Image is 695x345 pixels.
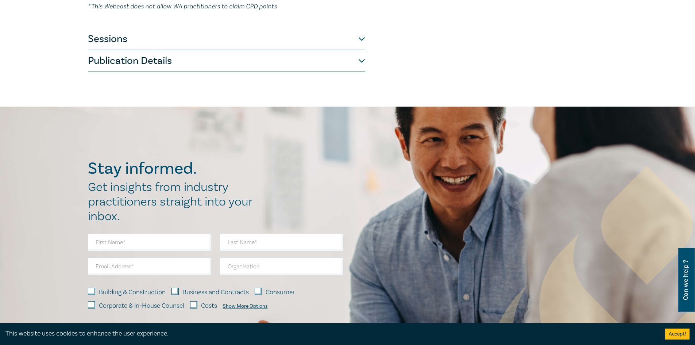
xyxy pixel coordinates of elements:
span: Can we help ? [682,252,689,308]
div: Show More Options [223,303,268,309]
label: Business and Contracts [182,288,249,297]
label: Costs [201,301,217,311]
div: This website uses cookies to enhance the user experience. [5,329,654,338]
label: Corporate & In-House Counsel [99,301,184,311]
input: Last Name* [220,234,343,251]
h2: Stay informed. [88,159,260,178]
button: Sessions [88,28,365,50]
em: * This Webcast does not allow WA practitioners to claim CPD points [88,2,277,10]
input: Organisation [220,258,343,275]
label: Building & Construction [99,288,166,297]
input: Email Address* [88,258,211,275]
label: Consumer [266,288,295,297]
input: First Name* [88,234,211,251]
button: Accept cookies [665,329,690,340]
h2: Get insights from industry practitioners straight into your inbox. [88,180,260,224]
button: Publication Details [88,50,365,72]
